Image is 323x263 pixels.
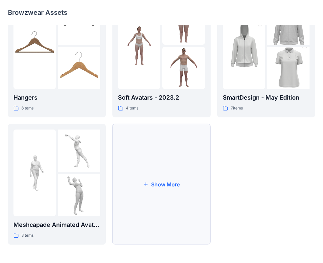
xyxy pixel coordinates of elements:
[267,36,310,100] img: folder 3
[223,14,265,78] img: folder 1
[13,152,56,194] img: folder 1
[58,130,100,172] img: folder 2
[8,124,106,245] a: folder 1folder 2folder 3Meshcapade Animated Avatars8items
[13,220,100,229] p: Meshcapade Animated Avatars
[13,93,100,102] p: Hangers
[126,105,138,112] p: 4 items
[112,124,210,245] button: Show More
[8,8,67,17] p: Browzwear Assets
[231,105,243,112] p: 7 items
[162,47,205,89] img: folder 3
[58,47,100,89] img: folder 3
[58,174,100,216] img: folder 3
[118,24,160,67] img: folder 1
[118,93,205,102] p: Soft Avatars - 2023.2
[13,24,56,67] img: folder 1
[21,232,34,239] p: 8 items
[21,105,34,112] p: 6 items
[223,93,310,102] p: SmartDesign - May Edition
